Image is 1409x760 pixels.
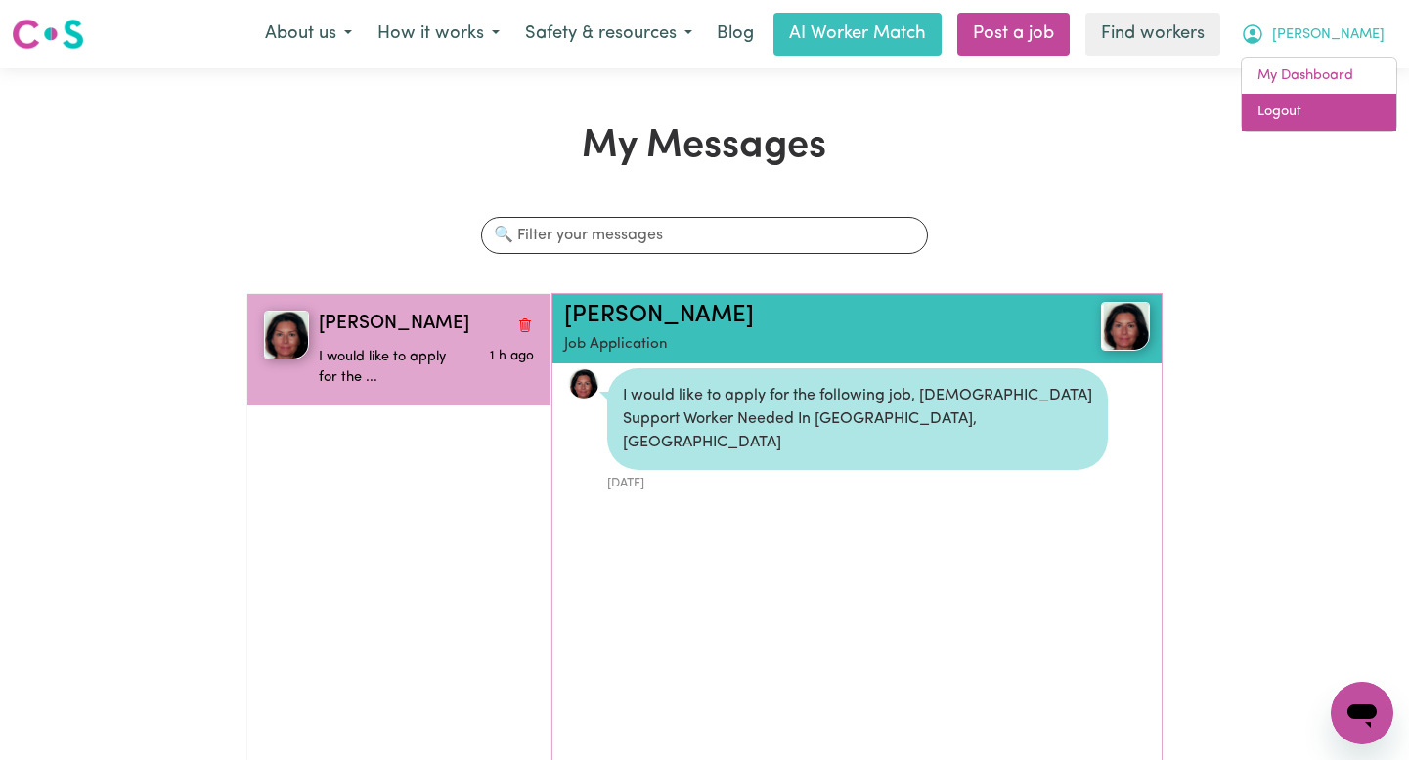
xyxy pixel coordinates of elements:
[568,368,599,400] img: info%405starhollywoodlimousines.com.au_avatar_blob
[1085,13,1220,56] a: Find workers
[365,14,512,55] button: How it works
[1242,58,1396,95] a: My Dashboard
[1228,14,1397,55] button: My Account
[252,14,365,55] button: About us
[1052,302,1150,351] a: Christina M
[481,217,927,254] input: 🔍 Filter your messages
[12,12,84,57] a: Careseekers logo
[607,470,1108,492] div: [DATE]
[1272,24,1385,46] span: [PERSON_NAME]
[319,311,469,339] span: [PERSON_NAME]
[1101,302,1150,351] img: View Christina M's profile
[319,347,462,389] p: I would like to apply for the ...
[564,304,754,327] a: [PERSON_NAME]
[490,350,534,362] span: Message sent on September 2, 2025
[705,13,766,56] a: Blog
[247,294,550,405] button: Christina M[PERSON_NAME]Delete conversationI would like to apply for the ...Message sent on Septe...
[512,14,705,55] button: Safety & resources
[516,312,534,337] button: Delete conversation
[607,368,1108,470] div: I would like to apply for the following job, [DEMOGRAPHIC_DATA] Support Worker Needed In [GEOGRAP...
[957,13,1070,56] a: Post a job
[246,123,1163,170] h1: My Messages
[564,334,1052,357] p: Job Application
[264,311,309,359] img: Christina M
[1242,94,1396,131] a: Logout
[1331,682,1393,744] iframe: Button to launch messaging window
[12,17,84,52] img: Careseekers logo
[1241,57,1397,132] div: My Account
[773,13,942,56] a: AI Worker Match
[568,368,599,400] a: View Christina M's profile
